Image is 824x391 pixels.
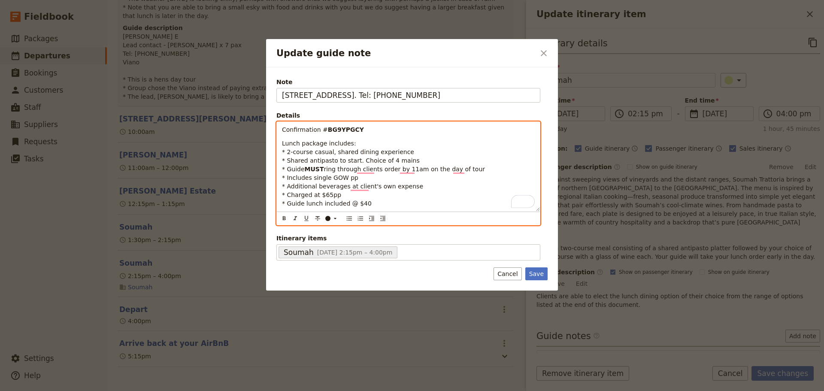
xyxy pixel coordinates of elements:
button: Close dialog [536,46,551,61]
span: Itinerary items [276,234,540,242]
button: Format italic [291,214,300,223]
span: Lunch package includes: * 2-course casual, shared dining experience * Shared antipasto to start. ... [282,140,420,173]
span: [DATE] 2:15pm – 4:00pm [317,249,393,256]
h2: Update guide note [276,47,535,60]
button: Numbered list [356,214,365,223]
span: Confirmation # [282,126,328,133]
div: Details [276,111,540,120]
button: ​ [323,214,340,223]
button: Increase indent [367,214,376,223]
span: Soumah [284,247,314,258]
span: ring through clients order by 11am on the day of tour * Includes single GOW pp * Additional bever... [282,166,485,207]
div: ​ [324,215,342,222]
button: Save [525,267,548,280]
button: Decrease indent [378,214,388,223]
input: Note [276,88,540,103]
button: Format underline [302,214,311,223]
button: Format bold [279,214,289,223]
button: Cancel [494,267,521,280]
span: Note [276,78,540,86]
button: Format strikethrough [313,214,322,223]
strong: BG9YPGCY [328,126,364,133]
div: To enrich screen reader interactions, please activate Accessibility in Grammarly extension settings [277,122,540,211]
strong: MUST [305,166,324,173]
button: Bulleted list [345,214,354,223]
